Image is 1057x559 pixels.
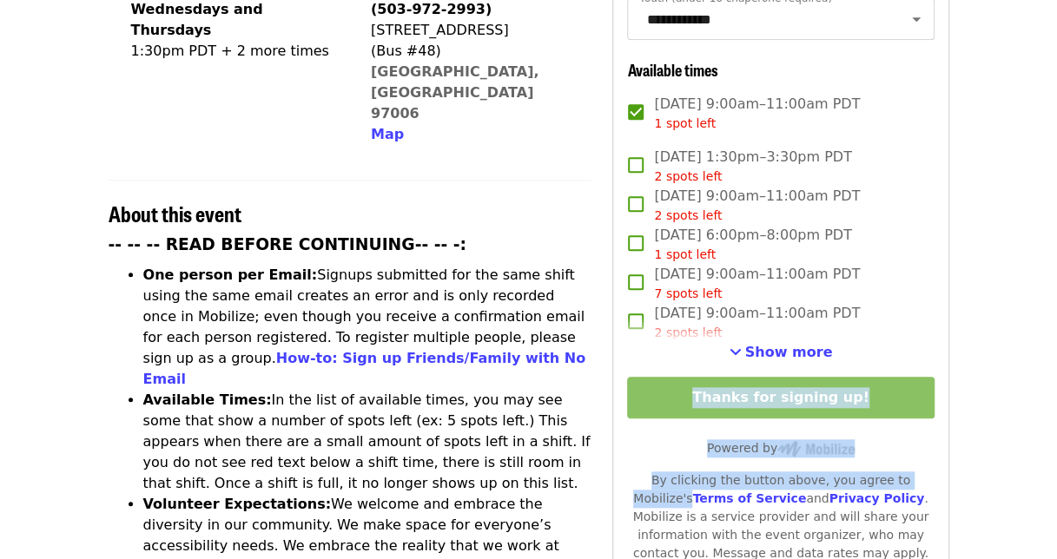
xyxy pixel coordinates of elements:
[109,198,241,228] span: About this event
[654,208,722,222] span: 2 spots left
[692,491,806,505] a: Terms of Service
[654,147,851,186] span: [DATE] 1:30pm–3:30pm PDT
[829,491,924,505] a: Privacy Policy
[777,441,855,457] img: Powered by Mobilize
[654,169,722,183] span: 2 spots left
[109,235,466,253] strong: -- -- -- READ BEFORE CONTINUING-- -- -:
[627,58,717,81] span: Available times
[371,41,578,62] div: (Bus #48)
[371,63,539,122] a: [GEOGRAPHIC_DATA], [GEOGRAPHIC_DATA] 97006
[654,94,860,133] span: [DATE] 9:00am–11:00am PDT
[371,20,578,41] div: [STREET_ADDRESS]
[654,286,722,300] span: 7 spots left
[143,391,272,408] strong: Available Times:
[143,265,592,390] li: Signups submitted for the same shift using the same email creates an error and is only recorded o...
[627,377,934,418] button: Thanks for signing up!
[654,186,860,225] span: [DATE] 9:00am–11:00am PDT
[143,390,592,494] li: In the list of available times, you may see some that show a number of spots left (ex: 5 spots le...
[143,266,318,283] strong: One person per Email:
[143,496,332,512] strong: Volunteer Expectations:
[745,344,833,360] span: Show more
[904,7,928,31] button: Open
[730,342,833,363] button: See more timeslots
[654,303,860,342] span: [DATE] 9:00am–11:00am PDT
[143,350,586,387] a: How-to: Sign up Friends/Family with No Email
[371,126,404,142] span: Map
[654,116,716,130] span: 1 spot left
[707,441,855,455] span: Powered by
[654,264,860,303] span: [DATE] 9:00am–11:00am PDT
[654,326,722,339] span: 2 spots left
[371,124,404,145] button: Map
[131,41,336,62] div: 1:30pm PDT + 2 more times
[654,225,851,264] span: [DATE] 6:00pm–8:00pm PDT
[654,247,716,261] span: 1 spot left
